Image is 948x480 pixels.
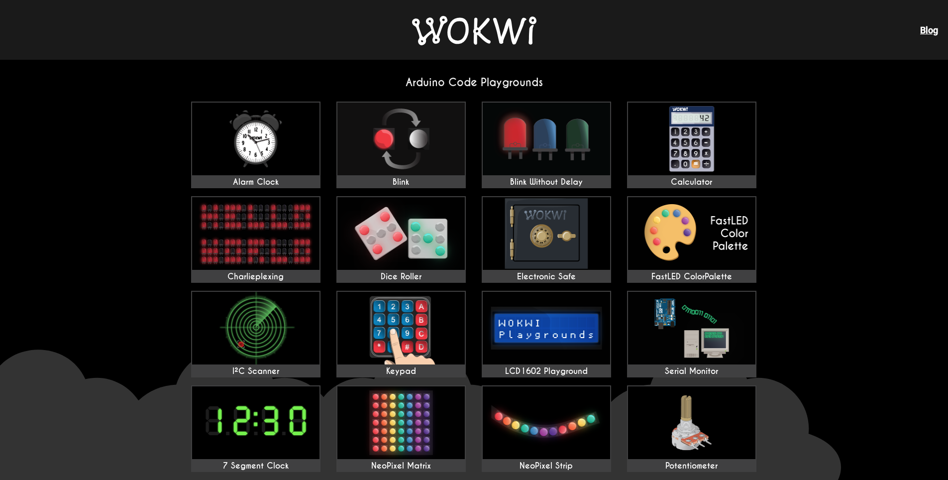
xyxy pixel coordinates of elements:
[337,386,465,459] img: NeoPixel Matrix
[191,291,320,377] a: I²C Scanner
[920,25,938,35] a: Blog
[628,366,755,376] div: Serial Monitor
[337,272,465,282] div: Dice Roller
[337,366,465,376] div: Keypad
[628,177,755,187] div: Calculator
[628,272,755,282] div: FastLED ColorPalette
[337,197,465,270] img: Dice Roller
[192,292,319,364] img: I²C Scanner
[192,197,319,270] img: Charlieplexing
[183,76,765,89] h2: Arduino Code Playgrounds
[412,16,536,45] img: Wokwi
[628,386,755,459] img: Potentiometer
[483,177,610,187] div: Blink Without Delay
[191,196,320,283] a: Charlieplexing
[483,386,610,459] img: NeoPixel Strip
[337,103,465,175] img: Blink
[336,291,466,377] a: Keypad
[627,385,756,472] a: Potentiometer
[483,272,610,282] div: Electronic Safe
[483,103,610,175] img: Blink Without Delay
[483,197,610,270] img: Electronic Safe
[627,196,756,283] a: FastLED ColorPalette
[192,461,319,471] div: 7 Segment Clock
[482,196,611,283] a: Electronic Safe
[192,366,319,376] div: I²C Scanner
[337,292,465,364] img: Keypad
[192,177,319,187] div: Alarm Clock
[482,385,611,472] a: NeoPixel Strip
[627,102,756,188] a: Calculator
[628,461,755,471] div: Potentiometer
[336,385,466,472] a: NeoPixel Matrix
[628,292,755,364] img: Serial Monitor
[336,102,466,188] a: Blink
[628,197,755,270] img: FastLED ColorPalette
[192,103,319,175] img: Alarm Clock
[191,385,320,472] a: 7 Segment Clock
[337,177,465,187] div: Blink
[483,292,610,364] img: LCD1602 Playground
[337,461,465,471] div: NeoPixel Matrix
[483,366,610,376] div: LCD1602 Playground
[192,272,319,282] div: Charlieplexing
[191,102,320,188] a: Alarm Clock
[627,291,756,377] a: Serial Monitor
[628,103,755,175] img: Calculator
[482,291,611,377] a: LCD1602 Playground
[336,196,466,283] a: Dice Roller
[483,461,610,471] div: NeoPixel Strip
[482,102,611,188] a: Blink Without Delay
[192,386,319,459] img: 7 Segment Clock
